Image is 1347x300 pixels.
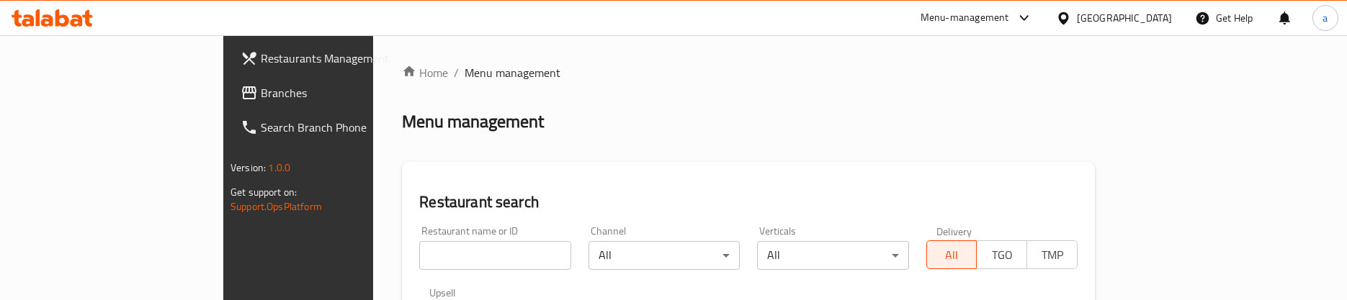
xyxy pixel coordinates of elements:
input: Search for restaurant name or ID.. [419,241,570,270]
label: Delivery [936,226,972,236]
a: Branches [229,76,448,110]
label: Upsell [429,287,456,297]
a: Search Branch Phone [229,110,448,145]
span: 1.0.0 [268,158,290,177]
a: Support.OpsPlatform [231,197,322,216]
h2: Restaurant search [419,191,1078,213]
nav: breadcrumb [402,64,1095,81]
span: Get support on: [231,183,297,201]
span: a [1323,10,1328,26]
div: All [757,241,908,270]
span: Search Branch Phone [261,119,437,136]
span: TGO [983,245,1021,265]
div: Menu-management [921,9,1009,27]
button: All [926,240,977,269]
span: Version: [231,158,266,177]
span: Menu management [465,64,560,81]
button: TGO [976,240,1027,269]
span: TMP [1033,245,1072,265]
div: [GEOGRAPHIC_DATA] [1077,10,1172,26]
span: All [933,245,972,265]
h2: Menu management [402,110,544,133]
span: Branches [261,84,437,101]
span: Restaurants Management [261,50,437,67]
div: All [589,241,740,270]
a: Restaurants Management [229,41,448,76]
button: TMP [1026,240,1078,269]
li: / [454,64,459,81]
